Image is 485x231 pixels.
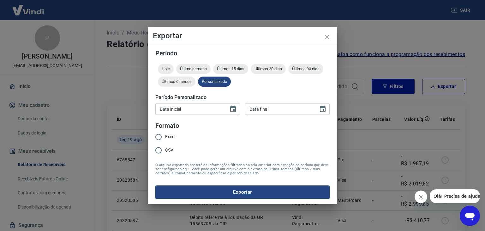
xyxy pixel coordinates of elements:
legend: Formato [155,121,179,130]
button: Choose date [316,103,329,115]
button: Exportar [155,185,330,199]
iframe: Fechar mensagem [415,190,427,203]
span: Últimos 6 meses [158,79,195,84]
span: Últimos 90 dias [288,66,323,71]
div: Personalizado [198,77,231,87]
span: Últimos 15 dias [213,66,248,71]
input: DD/MM/YYYY [245,103,314,115]
input: DD/MM/YYYY [155,103,224,115]
span: CSV [165,147,173,153]
iframe: Mensagem da empresa [430,189,480,203]
div: Última semana [176,64,211,74]
span: O arquivo exportado conterá as informações filtradas na tela anterior com exceção do período que ... [155,163,330,175]
span: Hoje [158,66,174,71]
h5: Período Personalizado [155,94,330,101]
h5: Período [155,50,330,56]
span: Personalizado [198,79,231,84]
button: Choose date [227,103,239,115]
iframe: Botão para abrir a janela de mensagens [460,206,480,226]
span: Excel [165,134,175,140]
div: Últimos 6 meses [158,77,195,87]
span: Última semana [176,66,211,71]
span: Últimos 30 dias [251,66,286,71]
span: Olá! Precisa de ajuda? [4,4,53,9]
div: Últimos 30 dias [251,64,286,74]
div: Últimos 90 dias [288,64,323,74]
div: Últimos 15 dias [213,64,248,74]
h4: Exportar [153,32,332,40]
div: Hoje [158,64,174,74]
button: close [320,29,335,45]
